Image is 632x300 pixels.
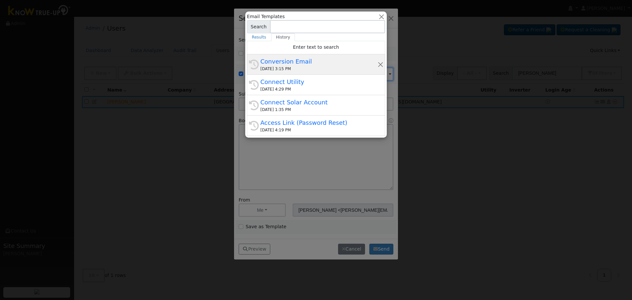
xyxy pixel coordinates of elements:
i: History [249,100,259,110]
div: Access Link (Password Reset) [260,118,378,127]
i: History [249,121,259,131]
i: History [249,60,259,69]
div: [DATE] 1:35 PM [260,107,378,113]
div: Connect Utility [260,77,378,86]
div: Connect Solar Account [260,98,378,107]
span: Search [247,20,270,33]
div: Conversion Email [260,57,378,66]
button: Remove this history [378,61,384,68]
a: History [271,33,295,41]
a: Results [247,33,271,41]
div: [DATE] 4:19 PM [260,127,378,133]
span: Enter text to search [293,44,339,50]
span: Email Templates [247,13,285,20]
div: [DATE] 3:15 PM [260,66,378,72]
i: History [249,80,259,90]
div: [DATE] 4:29 PM [260,86,378,92]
